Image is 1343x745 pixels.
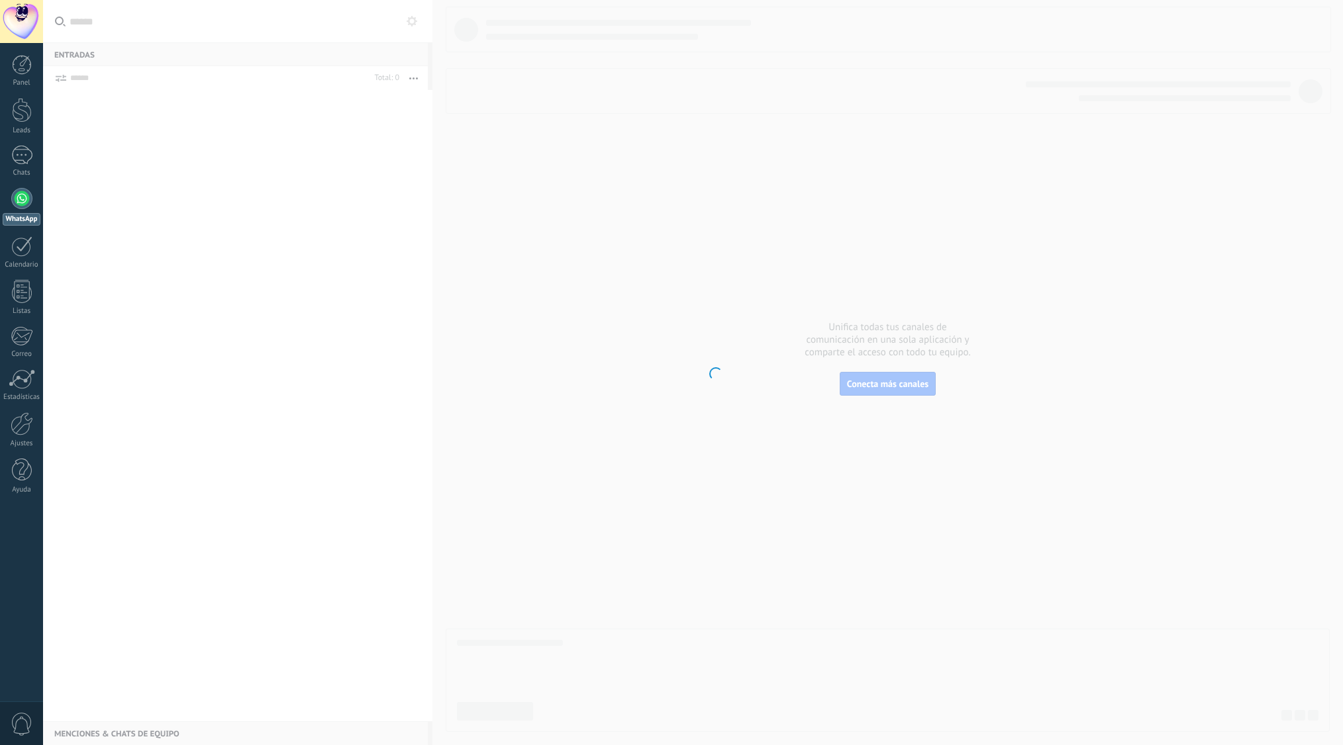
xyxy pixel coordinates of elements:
div: Calendario [3,261,41,269]
div: Ajustes [3,439,41,448]
div: Estadísticas [3,393,41,402]
div: Panel [3,79,41,87]
div: Leads [3,126,41,135]
div: Chats [3,169,41,177]
div: Listas [3,307,41,316]
div: WhatsApp [3,213,40,226]
div: Correo [3,350,41,359]
div: Ayuda [3,486,41,494]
